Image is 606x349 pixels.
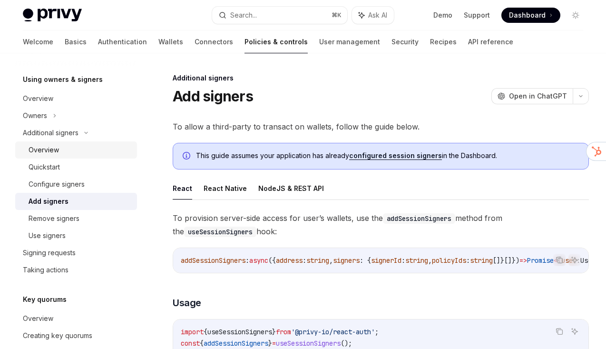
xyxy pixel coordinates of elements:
a: Demo [433,10,452,20]
div: Signing requests [23,247,76,259]
span: This guide assumes your application has already in the Dashboard. [196,151,579,160]
button: Toggle dark mode [568,8,583,23]
a: Remove signers [15,210,137,227]
button: React Native [204,177,247,199]
span: Open in ChatGPT [509,91,567,101]
span: Usage [173,296,201,309]
a: Authentication [98,30,147,53]
span: string [470,256,493,265]
code: addSessionSigners [383,213,455,224]
button: React [173,177,192,199]
button: Ask AI [568,325,581,338]
button: Copy the contents from the code block [553,254,566,266]
a: Dashboard [501,8,560,23]
span: signers [333,256,360,265]
a: Creating key quorums [15,327,137,344]
span: { [200,339,204,348]
a: API reference [468,30,513,53]
div: Owners [23,110,47,121]
span: ⌘ K [332,11,342,19]
span: Promise [527,256,554,265]
button: Ask AI [568,254,581,266]
button: Search...⌘K [212,7,347,24]
a: Overview [15,141,137,159]
h1: Add signers [173,88,253,105]
div: Additional signers [173,73,589,83]
span: To allow a third-party to transact on wallets, follow the guide below. [173,120,589,133]
a: Quickstart [15,159,137,176]
span: } [272,328,276,336]
span: Ask AI [368,10,387,20]
span: addSessionSigners [181,256,245,265]
span: ; [375,328,379,336]
a: Configure signers [15,176,137,193]
div: Taking actions [23,264,68,276]
span: from [276,328,291,336]
a: Overview [15,310,137,327]
a: Policies & controls [244,30,308,53]
span: async [249,256,268,265]
span: addSessionSigners [204,339,268,348]
button: Open in ChatGPT [491,88,573,104]
span: ({ [268,256,276,265]
div: Remove signers [29,213,79,224]
a: Connectors [195,30,233,53]
span: policyIds [432,256,466,265]
a: Overview [15,90,137,107]
span: import [181,328,204,336]
a: Support [464,10,490,20]
span: string [405,256,428,265]
a: Use signers [15,227,137,244]
div: Use signers [29,230,66,241]
button: NodeJS & REST API [258,177,324,199]
span: { [204,328,207,336]
div: Quickstart [29,161,60,173]
span: signerId [371,256,401,265]
span: , [329,256,333,265]
div: Overview [23,93,53,104]
div: Configure signers [29,179,85,190]
a: Recipes [430,30,457,53]
div: Overview [29,144,59,156]
img: light logo [23,9,82,22]
div: Overview [23,313,53,324]
span: '@privy-io/react-auth' [291,328,375,336]
svg: Info [183,152,192,161]
button: Ask AI [352,7,394,24]
h5: Using owners & signers [23,74,103,85]
span: : [401,256,405,265]
a: Security [391,30,419,53]
a: Add signers [15,193,137,210]
h5: Key quorums [23,294,67,305]
span: : { [360,256,371,265]
span: : [245,256,249,265]
a: Basics [65,30,87,53]
div: Creating key quorums [23,330,92,341]
span: []}[]}) [493,256,519,265]
div: Add signers [29,196,68,207]
a: Wallets [158,30,183,53]
span: User [580,256,596,265]
a: Signing requests [15,244,137,261]
span: => [519,256,527,265]
span: const [181,339,200,348]
div: Search... [230,10,257,21]
span: string [306,256,329,265]
a: configured session signers [349,151,442,160]
span: useSessionSigners [276,339,341,348]
span: } [268,339,272,348]
button: Copy the contents from the code block [553,325,566,338]
span: : [466,256,470,265]
a: Taking actions [15,261,137,279]
span: , [428,256,432,265]
span: = [272,339,276,348]
a: Welcome [23,30,53,53]
a: User management [319,30,380,53]
code: useSessionSigners [184,227,256,237]
div: Additional signers [23,127,78,139]
span: (); [341,339,352,348]
span: address [276,256,303,265]
span: : [303,256,306,265]
span: useSessionSigners [207,328,272,336]
span: To provision server-side access for user’s wallets, use the method from the hook: [173,211,589,238]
